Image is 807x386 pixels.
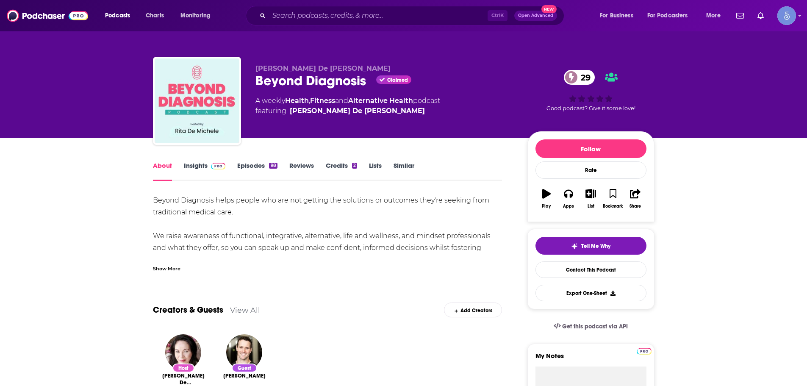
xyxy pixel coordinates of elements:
[630,204,641,209] div: Share
[588,204,594,209] div: List
[754,8,767,23] a: Show notifications dropdown
[369,161,382,181] a: Lists
[594,9,644,22] button: open menu
[535,285,646,301] button: Export One-Sheet
[269,9,488,22] input: Search podcasts, credits, & more...
[180,10,211,22] span: Monitoring
[394,161,414,181] a: Similar
[153,161,172,181] a: About
[160,372,207,386] a: Rita De Michele
[146,10,164,22] span: Charts
[562,323,628,330] span: Get this podcast via API
[165,334,201,370] img: Rita De Michele
[777,6,796,25] span: Logged in as Spiral5-G1
[289,161,314,181] a: Reviews
[387,78,408,82] span: Claimed
[352,163,357,169] div: 2
[335,97,348,105] span: and
[541,5,557,13] span: New
[547,316,635,337] a: Get this podcast via API
[226,334,262,370] img: Tom Swales
[232,364,257,372] div: Guest
[535,139,646,158] button: Follow
[535,183,557,214] button: Play
[255,106,440,116] span: featuring
[155,58,239,143] img: Beyond Diagnosis
[285,97,309,105] a: Health
[600,10,633,22] span: For Business
[230,305,260,314] a: View All
[564,70,595,85] a: 29
[580,183,602,214] button: List
[706,10,721,22] span: More
[535,352,646,367] label: My Notes
[175,9,222,22] button: open menu
[488,10,507,21] span: Ctrl K
[172,364,194,372] div: Host
[223,372,266,379] a: Tom Swales
[535,237,646,255] button: tell me why sparkleTell Me Why
[255,96,440,116] div: A weekly podcast
[223,372,266,379] span: [PERSON_NAME]
[211,163,226,169] img: Podchaser Pro
[254,6,572,25] div: Search podcasts, credits, & more...
[514,11,557,21] button: Open AdvancedNew
[733,8,747,23] a: Show notifications dropdown
[310,97,335,105] a: Fitness
[647,10,688,22] span: For Podcasters
[527,64,654,117] div: 29Good podcast? Give it some love!
[326,161,357,181] a: Credits2
[535,161,646,179] div: Rate
[309,97,310,105] span: ,
[542,204,551,209] div: Play
[290,106,425,116] a: Rita De Michele
[153,194,502,337] div: Beyond Diagnosis helps people who are not getting the solutions or outcomes they're seeking from ...
[348,97,413,105] a: Alternative Health
[777,6,796,25] button: Show profile menu
[140,9,169,22] a: Charts
[602,183,624,214] button: Bookmark
[624,183,646,214] button: Share
[700,9,731,22] button: open menu
[99,9,141,22] button: open menu
[269,163,277,169] div: 98
[184,161,226,181] a: InsightsPodchaser Pro
[237,161,277,181] a: Episodes98
[105,10,130,22] span: Podcasts
[7,8,88,24] img: Podchaser - Follow, Share and Rate Podcasts
[571,243,578,250] img: tell me why sparkle
[637,347,652,355] a: Pro website
[255,64,391,72] span: [PERSON_NAME] De [PERSON_NAME]
[642,9,700,22] button: open menu
[518,14,553,18] span: Open Advanced
[444,303,502,317] div: Add Creators
[160,372,207,386] span: [PERSON_NAME] De [PERSON_NAME]
[535,261,646,278] a: Contact This Podcast
[637,348,652,355] img: Podchaser Pro
[777,6,796,25] img: User Profile
[557,183,580,214] button: Apps
[546,105,635,111] span: Good podcast? Give it some love!
[563,204,574,209] div: Apps
[572,70,595,85] span: 29
[581,243,610,250] span: Tell Me Why
[603,204,623,209] div: Bookmark
[153,305,223,315] a: Creators & Guests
